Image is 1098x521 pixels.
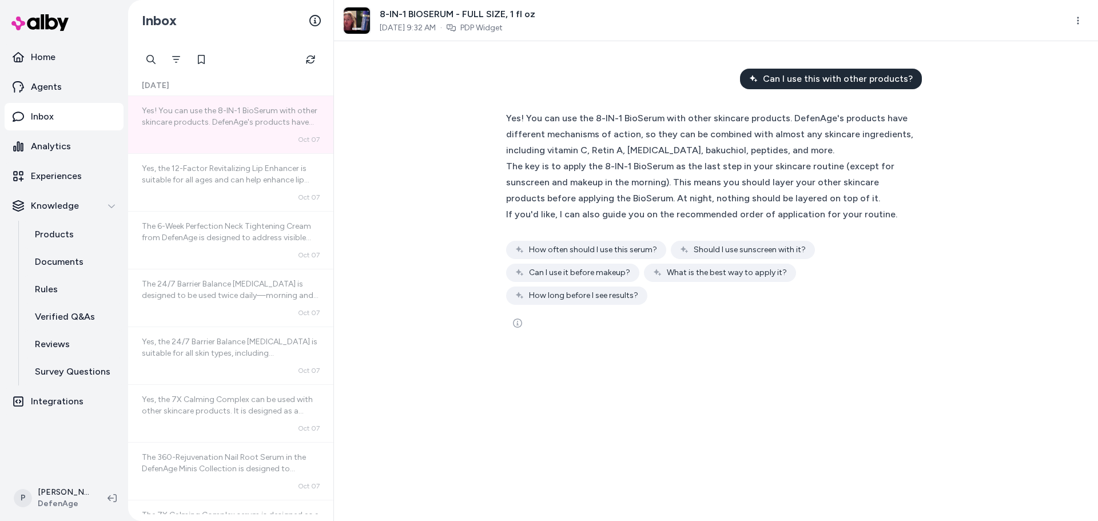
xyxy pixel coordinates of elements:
a: Inbox [5,103,124,130]
a: Documents [23,248,124,276]
button: See more [506,312,529,335]
a: Reviews [23,331,124,358]
p: Inbox [31,110,54,124]
span: P [14,489,32,507]
button: Refresh [299,48,322,71]
a: Integrations [5,388,124,415]
span: Oct 07 [298,135,320,144]
span: Yes, the 24/7 Barrier Balance [MEDICAL_DATA] is suitable for all skin types, including [MEDICAL_D... [142,337,317,438]
p: Home [31,50,55,64]
span: Can I use it before makeup? [529,267,630,279]
span: Oct 07 [298,193,320,202]
p: Analytics [31,140,71,153]
button: Knowledge [5,192,124,220]
a: PDP Widget [460,22,503,34]
a: Experiences [5,162,124,190]
a: Survey Questions [23,358,124,385]
a: Analytics [5,133,124,160]
span: [DATE] 9:32 AM [380,22,436,34]
span: Oct 07 [298,482,320,491]
span: Oct 07 [298,424,320,433]
div: Yes! You can use the 8-IN-1 BioSerum with other skincare products. DefenAge's products have diffe... [506,110,915,158]
span: Yes! You can use the 8-IN-1 BioSerum with other skincare products. DefenAge's products have diffe... [142,106,317,264]
a: The 24/7 Barrier Balance [MEDICAL_DATA] is designed to be used twice daily—morning and evening—as... [128,269,333,327]
div: If you'd like, I can also guide you on the recommended order of application for your routine. [506,206,915,222]
p: Knowledge [31,199,79,213]
p: Agents [31,80,62,94]
span: Can I use this with other products? [763,72,913,86]
span: Oct 07 [298,308,320,317]
span: What is the best way to apply it? [667,267,787,279]
p: Experiences [31,169,82,183]
p: Reviews [35,337,70,351]
span: Yes, the 12-Factor Revitalizing Lip Enhancer is suitable for all ages and can help enhance lip fu... [142,164,309,208]
a: Home [5,43,124,71]
a: Yes, the 7X Calming Complex can be used with other skincare products. It is designed as a serum t... [128,384,333,442]
a: Rules [23,276,124,303]
a: The 360-Rejuvenation Nail Root Serum in the DefenAge Minis Collection is designed to support the ... [128,442,333,500]
span: [DATE] [142,80,169,92]
img: hqdefault_8_2.jpg [344,7,370,34]
p: Documents [35,255,83,269]
span: 8-IN-1 BIOSERUM - FULL SIZE, 1 fl oz [380,7,535,21]
button: P[PERSON_NAME]DefenAge [7,480,98,516]
img: alby Logo [11,14,69,31]
span: · [440,22,442,34]
span: The 6-Week Perfection Neck Tightening Cream from DefenAge is designed to address visible signs of... [142,221,319,391]
span: How long before I see results? [529,290,638,301]
a: Yes! You can use the 8-IN-1 BioSerum with other skincare products. DefenAge's products have diffe... [128,96,333,153]
p: Verified Q&As [35,310,95,324]
span: Oct 07 [298,250,320,260]
span: The 24/7 Barrier Balance [MEDICAL_DATA] is designed to be used twice daily—morning and evening—as... [142,279,319,357]
a: Verified Q&As [23,303,124,331]
h2: Inbox [142,12,177,29]
span: How often should I use this serum? [529,244,657,256]
p: Rules [35,283,58,296]
a: Yes, the 24/7 Barrier Balance [MEDICAL_DATA] is suitable for all skin types, including [MEDICAL_D... [128,327,333,384]
button: Filter [165,48,188,71]
p: Products [35,228,74,241]
p: Integrations [31,395,83,408]
a: Products [23,221,124,248]
span: DefenAge [38,498,89,510]
span: Should I use sunscreen with it? [694,244,806,256]
span: Oct 07 [298,366,320,375]
a: The 6-Week Perfection Neck Tightening Cream from DefenAge is designed to address visible signs of... [128,211,333,269]
p: Survey Questions [35,365,110,379]
div: The key is to apply the 8-IN-1 BioSerum as the last step in your skincare routine (except for sun... [506,158,915,206]
p: [PERSON_NAME] [38,487,89,498]
a: Agents [5,73,124,101]
a: Yes, the 12-Factor Revitalizing Lip Enhancer is suitable for all ages and can help enhance lip fu... [128,153,333,211]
